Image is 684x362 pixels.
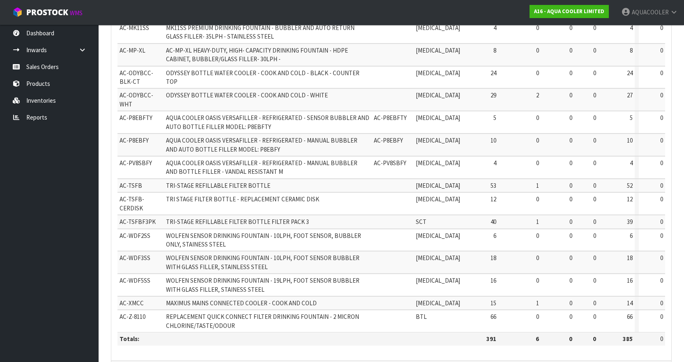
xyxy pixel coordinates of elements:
[166,114,369,130] span: AQUA COOLER OASIS VERSAFILLER - REFRIGERATED - SENSOR BUBBLER AND AUTO BOTTLE FILLER MODEL: P8EBFTY
[536,232,539,240] span: 0
[166,232,361,248] span: WOLFEN SENSOR DRINKING FOUNTAIN - 10LPH, FOOT SENSOR, BUBBLER ONLY, STAINESS STEEL
[627,254,633,262] span: 18
[374,159,406,167] span: AC-PV8SBFY
[630,114,633,122] span: 5
[593,277,596,284] span: 0
[166,195,319,203] span: TRI STAGE FILTER BOTTLE - REPLACEMENT CERAMIC DISK
[536,114,539,122] span: 0
[416,114,460,122] span: [MEDICAL_DATA]
[120,299,144,307] span: AC-XMCC
[536,91,539,99] span: 2
[120,136,149,144] span: AC-P8EBFY
[416,182,460,189] span: [MEDICAL_DATA]
[593,46,596,54] span: 0
[660,114,663,122] span: 0
[491,254,496,262] span: 18
[593,254,596,262] span: 0
[120,218,156,226] span: AC-TSFBF3PK
[627,299,633,307] span: 14
[416,159,460,167] span: [MEDICAL_DATA]
[569,232,572,240] span: 0
[166,46,348,63] span: AC-MP-XL HEAVY-DUTY, HIGH- CAPACITY DRINKING FOUNTAIN - HDPE CABINET, BUBBLER/GLASS FILLER- 30LPH -
[120,69,153,85] span: AC-ODYBCC-BLK-CT
[660,159,663,167] span: 0
[416,254,460,262] span: [MEDICAL_DATA]
[491,299,496,307] span: 15
[493,159,496,167] span: 4
[493,46,496,54] span: 8
[416,195,460,203] span: [MEDICAL_DATA]
[569,136,572,144] span: 0
[593,91,596,99] span: 0
[120,24,149,32] span: AC-MK11SS
[660,232,663,240] span: 0
[660,136,663,144] span: 0
[416,218,426,226] span: SCT
[660,254,663,262] span: 0
[593,218,596,226] span: 0
[660,24,663,32] span: 0
[660,69,663,77] span: 0
[627,136,633,144] span: 10
[491,218,496,226] span: 40
[536,218,539,226] span: 1
[120,46,145,54] span: AC-MP-XL
[166,218,309,226] span: TRI-STAGE REFILLABLE FILTER BOTTLE FILTER PACK 3
[166,24,355,40] span: MK11SS PREMIUM DRINKING FOUNTAIN - BUBBLER AND AUTO RETURN GLASS FILLER- 35LPH - STAINLESS STEEL
[593,195,596,203] span: 0
[536,182,539,189] span: 1
[120,114,152,122] span: AC-P8EBFTY
[536,335,539,343] strong: 6
[593,114,596,122] span: 0
[569,69,572,77] span: 0
[491,69,496,77] span: 24
[166,299,317,307] span: MAXIMUS MAINS CONNECTED COOLER - COOK AND COLD
[632,8,669,16] span: AQUACOOLER
[627,91,633,99] span: 27
[630,159,633,167] span: 4
[374,136,403,144] span: AC-P8EBFY
[120,313,145,320] span: AC-Z-8110
[536,277,539,284] span: 0
[593,232,596,240] span: 0
[569,114,572,122] span: 0
[536,299,539,307] span: 1
[120,91,153,108] span: AC-ODYBCC-WHT
[534,8,604,15] strong: A16 - AQUA COOLER LIMITED
[166,91,328,99] span: ODYSSEY BOTTLE WATER COOLER - COOK AND COLD - WHITE
[627,195,633,203] span: 12
[623,335,633,343] strong: 385
[26,7,68,18] span: ProStock
[166,254,359,270] span: WOLFEN SENSOR DRINKING FOUNTAIN - 10LPH, FOOT SENSOR BUBBLER WITH GLASS FILLER, STAINLESS STEEL
[70,9,83,17] small: WMS
[660,195,663,203] span: 0
[416,46,460,54] span: [MEDICAL_DATA]
[593,313,596,320] span: 0
[593,335,596,343] strong: 0
[536,313,539,320] span: 0
[493,232,496,240] span: 6
[660,313,663,320] span: 0
[630,24,633,32] span: 4
[627,277,633,284] span: 16
[120,232,150,240] span: AC-WDF2SS
[416,277,460,284] span: [MEDICAL_DATA]
[627,313,633,320] span: 66
[569,24,572,32] span: 0
[536,159,539,167] span: 0
[627,218,633,226] span: 39
[120,182,142,189] span: AC-TSFB
[416,69,460,77] span: [MEDICAL_DATA]
[569,277,572,284] span: 0
[166,159,357,175] span: AQUA COOLER OASIS VERSAFILLER - REFRIGERATED - MANUAL BUBBLER AND BOTTLE FILLER - VANDAL RESISTANT M
[660,277,663,284] span: 0
[493,24,496,32] span: 4
[660,91,663,99] span: 0
[416,313,427,320] span: BTL
[491,182,496,189] span: 53
[627,182,633,189] span: 52
[569,299,572,307] span: 0
[416,299,460,307] span: [MEDICAL_DATA]
[660,335,663,343] span: 0
[569,313,572,320] span: 0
